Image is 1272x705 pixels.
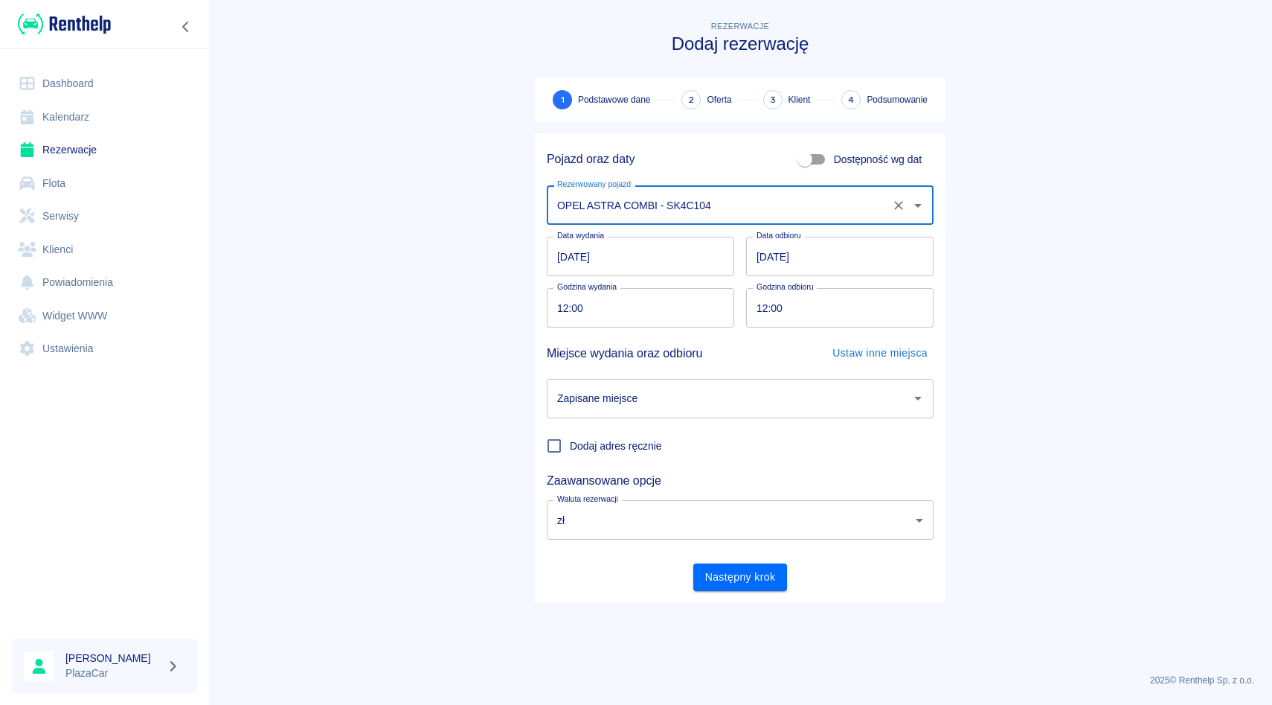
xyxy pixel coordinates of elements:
[578,93,650,106] span: Podstawowe dane
[12,332,197,366] a: Ustawienia
[547,500,934,540] div: zł
[175,17,197,36] button: Zwiń nawigację
[746,288,923,328] input: hh:mm
[908,195,928,216] button: Otwórz
[557,494,618,505] label: Waluta rezerwacji
[867,93,928,106] span: Podsumowanie
[12,266,197,299] a: Powiadomienia
[535,34,945,54] h3: Dodaj rezerwację
[12,101,197,134] a: Kalendarz
[547,473,934,488] h5: Zaawansowane opcje
[707,93,731,106] span: Oferta
[547,237,734,276] input: DD.MM.YYYY
[12,167,197,200] a: Flota
[908,388,928,409] button: Otwórz
[65,666,161,681] p: PlazaCar
[12,12,111,36] a: Renthelp logo
[834,152,922,168] span: Dostępność wg dat
[12,299,197,333] a: Widget WWW
[711,22,769,31] span: Rezerwacje
[570,438,662,454] span: Dodaj adres ręcznie
[12,133,197,167] a: Rezerwacje
[848,92,854,108] span: 4
[226,674,1254,687] p: 2025 © Renthelp Sp. z o.o.
[788,93,811,106] span: Klient
[557,281,617,293] label: Godzina wydania
[12,233,197,267] a: Klienci
[65,651,161,666] h6: [PERSON_NAME]
[689,92,694,108] span: 2
[826,339,934,367] button: Ustaw inne miejsca
[693,564,788,591] button: Następny krok
[547,152,635,167] h5: Pojazd oraz daty
[12,200,197,233] a: Serwisy
[746,237,934,276] input: DD.MM.YYYY
[557,179,631,190] label: Rezerwowany pojazd
[18,12,111,36] img: Renthelp logo
[547,340,702,367] h5: Miejsce wydania oraz odbioru
[757,281,814,293] label: Godzina odbioru
[561,92,565,108] span: 1
[547,288,724,328] input: hh:mm
[770,92,776,108] span: 3
[557,230,604,241] label: Data wydania
[12,67,197,101] a: Dashboard
[888,195,909,216] button: Wyczyść
[757,230,801,241] label: Data odbioru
